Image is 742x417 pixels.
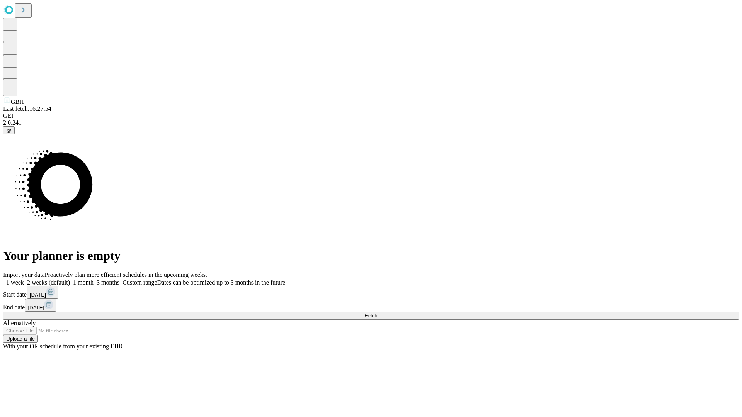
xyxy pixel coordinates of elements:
[3,299,739,312] div: End date
[3,312,739,320] button: Fetch
[97,279,119,286] span: 3 months
[6,279,24,286] span: 1 week
[28,305,44,310] span: [DATE]
[157,279,287,286] span: Dates can be optimized up to 3 months in the future.
[73,279,94,286] span: 1 month
[3,343,123,349] span: With your OR schedule from your existing EHR
[45,271,207,278] span: Proactively plan more efficient schedules in the upcoming weeks.
[30,292,46,298] span: [DATE]
[3,119,739,126] div: 2.0.241
[3,335,38,343] button: Upload a file
[123,279,157,286] span: Custom range
[27,279,70,286] span: 2 weeks (default)
[3,320,36,326] span: Alternatively
[3,286,739,299] div: Start date
[3,271,45,278] span: Import your data
[25,299,56,312] button: [DATE]
[364,313,377,319] span: Fetch
[27,286,58,299] button: [DATE]
[3,105,51,112] span: Last fetch: 16:27:54
[3,126,15,134] button: @
[6,127,12,133] span: @
[11,98,24,105] span: GBH
[3,112,739,119] div: GEI
[3,249,739,263] h1: Your planner is empty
